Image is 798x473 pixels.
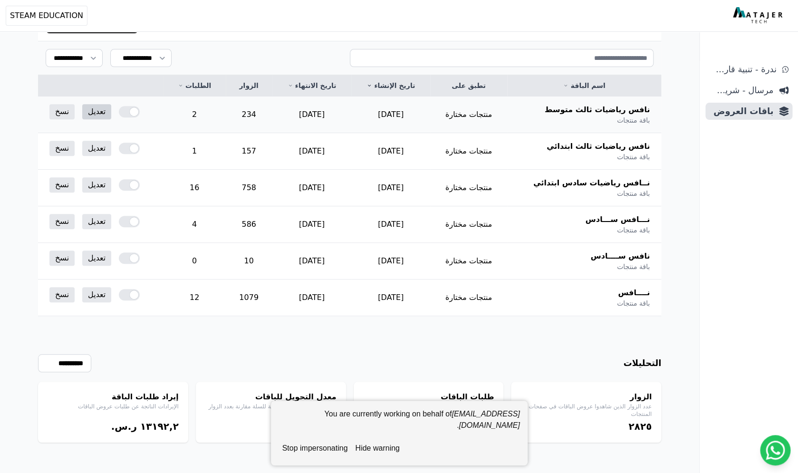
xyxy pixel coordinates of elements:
[48,391,179,403] h4: إيراد طلبات الباقة
[284,81,340,90] a: تاريخ الانتهاء
[226,243,272,280] td: 10
[226,280,272,316] td: 1079
[617,116,650,125] span: باقة منتجات
[617,225,650,235] span: باقة منتجات
[82,251,111,266] a: تعديل
[175,81,214,90] a: الطلبات
[351,206,430,243] td: [DATE]
[709,105,773,118] span: باقات العروض
[430,75,507,97] th: تطبق على
[111,421,137,432] span: ر.س.
[533,177,650,189] span: نــافس رياضيات سادس ابتدائي
[590,251,650,262] span: نافس ســــادس
[226,97,272,133] td: 234
[363,81,419,90] a: تاريخ الإنشاء
[272,133,352,170] td: [DATE]
[205,391,337,403] h4: معدل التحويل للباقات
[733,7,785,24] img: MatajerTech Logo
[623,357,661,370] h3: التحليلات
[351,439,403,458] button: hide warning
[351,133,430,170] td: [DATE]
[617,152,650,162] span: باقة منتجات
[140,421,179,432] bdi: ١۳١٩٢,٢
[430,97,507,133] td: منتجات مختارة
[585,214,650,225] span: نـــافس ســـادس
[520,403,652,418] p: عدد الزوار الذين شاهدوا عروض الباقات في صفحات المنتجات
[82,104,111,119] a: تعديل
[49,104,75,119] a: نسخ
[48,403,179,410] p: الإيرادات الناتجة عن طلبات عروض الباقات
[272,280,352,316] td: [DATE]
[430,133,507,170] td: منتجات مختارة
[351,243,430,280] td: [DATE]
[163,133,226,170] td: 1
[10,10,83,21] span: STEAM EDUCATION
[363,391,494,403] h4: طلبات الباقات
[430,280,507,316] td: منتجات مختارة
[617,262,650,271] span: باقة منتجات
[520,420,652,433] div: ٢٨٢٥
[351,280,430,316] td: [DATE]
[545,104,650,116] span: نافس رياضيات ثالث متوسط
[617,299,650,308] span: باقة منتجات
[452,410,519,429] em: [EMAIL_ADDRESS][DOMAIN_NAME]
[163,170,226,206] td: 16
[272,243,352,280] td: [DATE]
[547,141,650,152] span: نافس رياضيات ثالث ابتدائي
[618,287,650,299] span: نــــافس
[49,251,75,266] a: نسخ
[163,243,226,280] td: 0
[205,403,337,410] p: النسبة المئوية لمعدل الاضافة للسلة مقارنة بعدد الزوار
[82,214,111,229] a: تعديل
[279,439,352,458] button: stop impersonating
[82,141,111,156] a: تعديل
[49,214,75,229] a: نسخ
[709,84,773,97] span: مرسال - شريط دعاية
[430,206,507,243] td: منتجات مختارة
[272,97,352,133] td: [DATE]
[49,141,75,156] a: نسخ
[49,177,75,193] a: نسخ
[272,206,352,243] td: [DATE]
[272,170,352,206] td: [DATE]
[520,391,652,403] h4: الزوار
[163,280,226,316] td: 12
[163,97,226,133] td: 2
[82,287,111,302] a: تعديل
[351,97,430,133] td: [DATE]
[617,189,650,198] span: باقة منتجات
[49,287,75,302] a: نسخ
[519,81,650,90] a: اسم الباقة
[226,75,272,97] th: الزوار
[226,206,272,243] td: 586
[709,63,776,76] span: ندرة - تنبية قارب علي النفاذ
[430,243,507,280] td: منتجات مختارة
[6,6,87,26] button: STEAM EDUCATION
[226,170,272,206] td: 758
[226,133,272,170] td: 157
[279,408,520,439] div: You are currently working on behalf of .
[351,170,430,206] td: [DATE]
[163,206,226,243] td: 4
[430,170,507,206] td: منتجات مختارة
[82,177,111,193] a: تعديل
